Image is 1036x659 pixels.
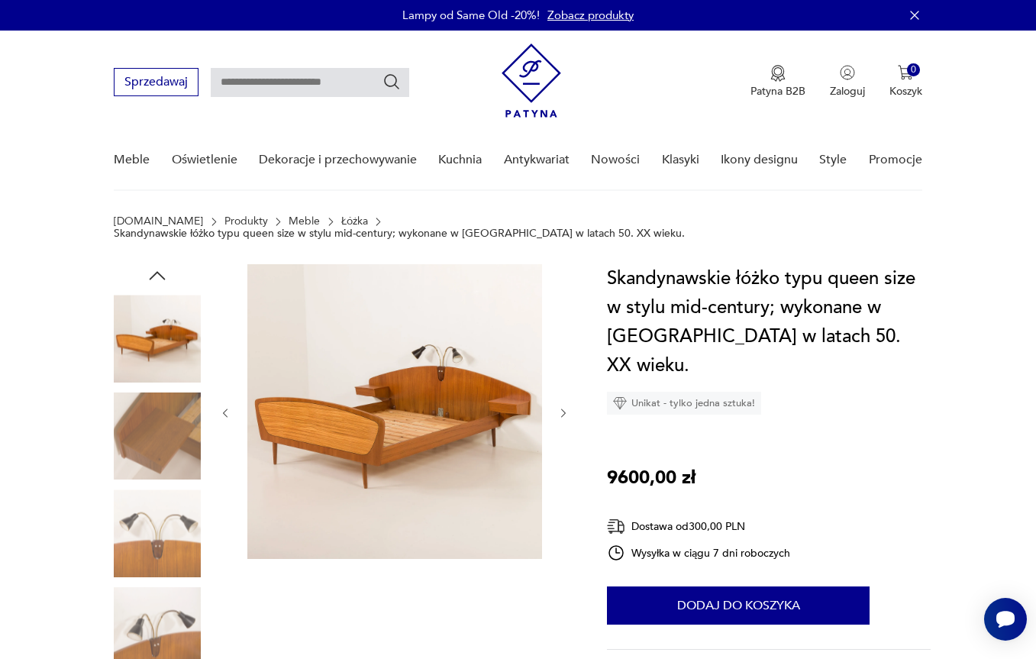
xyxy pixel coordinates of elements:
img: Zdjęcie produktu Skandynawskie łóżko typu queen size w stylu mid-century; wykonane w Norwegii w l... [114,295,201,382]
p: Lampy od Same Old -20%! [402,8,540,23]
a: Łóżka [341,215,368,228]
button: Zaloguj [830,65,865,99]
div: Dostawa od 300,00 PLN [607,517,790,536]
p: Skandynawskie łóżko typu queen size w stylu mid-century; wykonane w [GEOGRAPHIC_DATA] w latach 50... [114,228,685,240]
a: Nowości [591,131,640,189]
img: Ikonka użytkownika [840,65,855,80]
p: 9600,00 zł [607,464,696,493]
img: Ikona medalu [770,65,786,82]
iframe: Smartsupp widget button [984,598,1027,641]
p: Koszyk [889,84,922,99]
img: Ikona koszyka [898,65,913,80]
img: Zdjęcie produktu Skandynawskie łóżko typu queen size w stylu mid-century; wykonane w Norwegii w l... [247,264,542,559]
a: Oświetlenie [172,131,237,189]
img: Zdjęcie produktu Skandynawskie łóżko typu queen size w stylu mid-century; wykonane w Norwegii w l... [114,489,201,577]
a: Style [819,131,847,189]
img: Patyna - sklep z meblami i dekoracjami vintage [502,44,561,118]
a: Klasyki [662,131,699,189]
div: 0 [907,63,920,76]
button: Sprzedawaj [114,68,198,96]
div: Unikat - tylko jedna sztuka! [607,392,761,415]
a: Ikony designu [721,131,798,189]
p: Zaloguj [830,84,865,99]
button: Patyna B2B [750,65,805,99]
p: Patyna B2B [750,84,805,99]
a: Kuchnia [438,131,482,189]
button: Szukaj [382,73,401,91]
img: Zdjęcie produktu Skandynawskie łóżko typu queen size w stylu mid-century; wykonane w Norwegii w l... [114,392,201,480]
a: Meble [114,131,150,189]
img: Ikona diamentu [613,396,627,410]
a: Zobacz produkty [547,8,634,23]
button: Dodaj do koszyka [607,586,870,625]
a: Produkty [224,215,268,228]
img: Ikona dostawy [607,517,625,536]
h1: Skandynawskie łóżko typu queen size w stylu mid-century; wykonane w [GEOGRAPHIC_DATA] w latach 50... [607,264,930,380]
a: Dekoracje i przechowywanie [259,131,417,189]
div: Wysyłka w ciągu 7 dni roboczych [607,544,790,562]
a: Meble [289,215,320,228]
button: 0Koszyk [889,65,922,99]
a: Antykwariat [504,131,570,189]
a: Promocje [869,131,922,189]
a: Ikona medaluPatyna B2B [750,65,805,99]
a: Sprzedawaj [114,78,198,89]
a: [DOMAIN_NAME] [114,215,203,228]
